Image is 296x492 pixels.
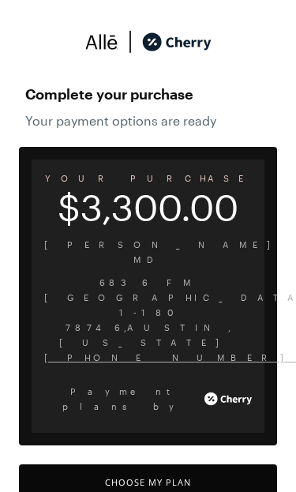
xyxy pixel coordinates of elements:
[118,30,142,54] img: svg%3e
[32,167,264,189] span: YOUR PURCHASE
[44,237,252,267] span: [PERSON_NAME] MD
[44,384,201,414] span: Payment plans by
[85,30,118,54] img: svg%3e
[44,350,252,365] span: [PHONE_NUMBER]
[25,113,271,128] span: Your payment options are ready
[142,30,212,54] img: cherry_black_logo-DrOE_MJI.svg
[32,197,264,218] span: $3,300.00
[25,81,271,107] span: Complete your purchase
[204,387,252,411] img: cherry_white_logo-JPerc-yG.svg
[44,275,252,350] span: 6836 FM [GEOGRAPHIC_DATA] 1-180 78746 , AUSTIN , [US_STATE]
